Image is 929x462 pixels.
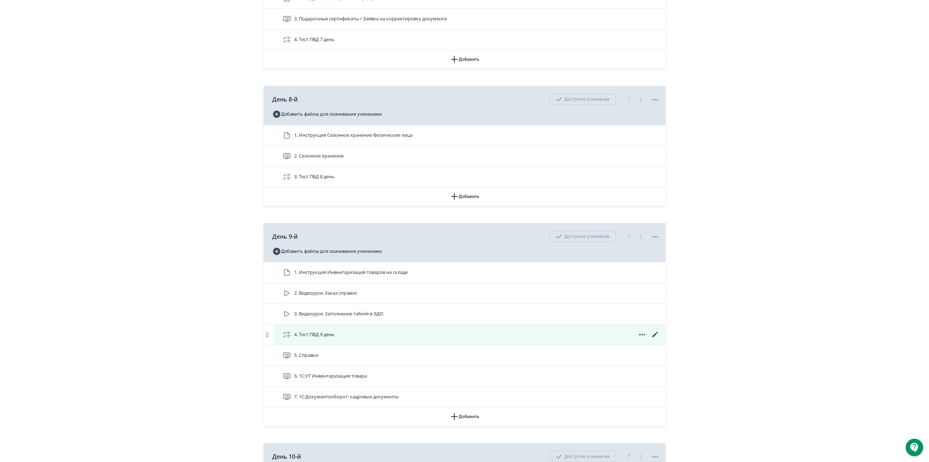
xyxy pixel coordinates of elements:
div: Доступно ученикам [550,94,616,105]
div: 3. Тест ПВД 8 день [264,167,665,187]
span: День 9-й [272,232,298,241]
div: Доступно ученикам [550,451,616,462]
div: 4. Тест ПВД 7 день [264,29,665,50]
div: Доступно ученикам [550,231,616,242]
button: Добавить [264,50,665,68]
span: 1. Инструкция Сезонное хранение Физические лица [294,132,412,139]
div: 6. 1С:УТ Инвентаризация товара [264,366,665,387]
span: День 8-й [272,95,298,104]
div: 1. Инструкция Инвентаризация товаров на складе [264,262,665,283]
span: 2. Видеоурок Заказ справок [294,290,357,297]
span: 7. 1С:Документооборот: кадровые документы [294,393,399,401]
div: 5. Справки [264,345,665,366]
div: 1. Инструкция Сезонное хранение Физические лица [264,125,665,146]
span: 4. Тест ПВД 9 день [294,331,335,338]
div: 4. Тест ПВД 9 день [264,324,665,345]
span: 1. Инструкция Инвентаризация товаров на складе [294,269,408,276]
span: 4. Тест ПВД 7 день [294,36,335,43]
button: Добавить файлы для скачивания учениками [272,108,382,120]
div: 2. Видеоурок Заказ справок [264,283,665,304]
button: Добавить [264,407,665,426]
span: 3. Тест ПВД 8 день [294,173,335,180]
div: 3. Видеоурок Заполнение табеля в ЭДО [264,304,665,324]
span: 3. Видеоурок Заполнение табеля в ЭДО [294,310,383,318]
div: 3. Подарочные сертификаты / Заявка на корректировку документа [264,9,665,29]
button: Добавить файлы для скачивания учениками [272,246,382,257]
span: 3. Подарочные сертификаты / Заявка на корректировку документа [294,15,447,23]
span: 2. Сезонное хранение [294,152,344,160]
div: 7. 1С:Документооборот: кадровые документы [264,387,665,407]
span: 6. 1С:УТ Инвентаризация товара [294,373,367,380]
div: 2. Сезонное хранение [264,146,665,167]
span: День 10-й [272,452,301,461]
button: Добавить [264,187,665,206]
span: 5. Справки [294,352,318,359]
